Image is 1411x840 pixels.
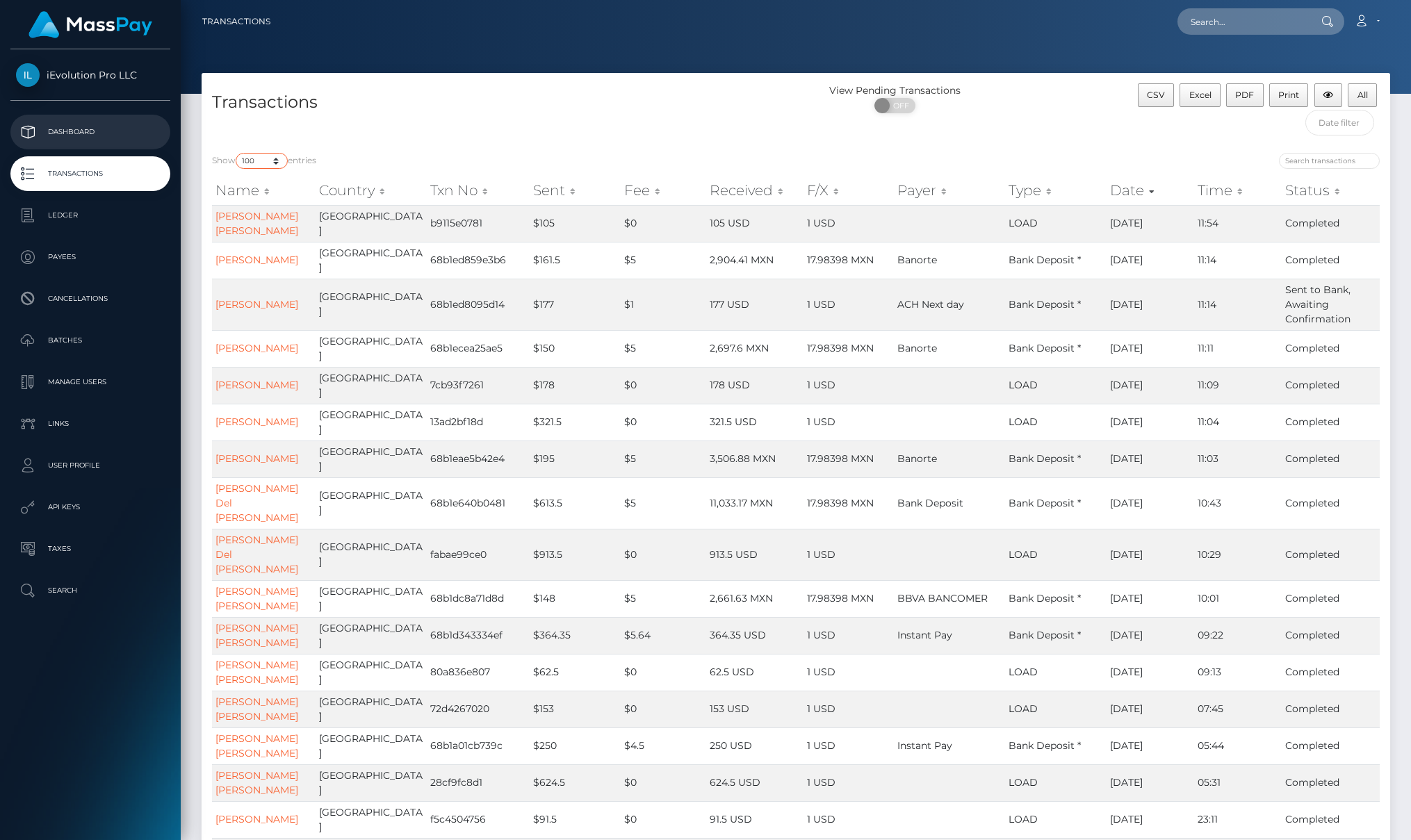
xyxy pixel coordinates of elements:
[804,529,893,580] td: 1 USD
[1005,242,1107,279] td: Bank Deposit *
[10,323,170,358] a: Batches
[1282,367,1380,404] td: Completed
[427,617,530,654] td: 68b1d343334ef
[1194,617,1282,654] td: 09:22
[621,404,707,440] td: $0
[215,379,298,391] a: [PERSON_NAME]
[1194,242,1282,279] td: 11:14
[316,242,427,279] td: [GEOGRAPHIC_DATA]
[16,455,165,476] p: User Profile
[1194,367,1282,404] td: 11:09
[1005,580,1107,617] td: Bank Deposit *
[1357,90,1368,100] span: All
[215,342,298,354] a: [PERSON_NAME]
[621,654,707,691] td: $0
[427,477,530,529] td: 68b1e640b0481
[530,440,620,477] td: $195
[316,205,427,242] td: [GEOGRAPHIC_DATA]
[215,254,298,266] a: [PERSON_NAME]
[215,298,298,311] a: [PERSON_NAME]
[1194,727,1282,764] td: 05:44
[530,727,620,764] td: $250
[1005,330,1107,367] td: Bank Deposit *
[1194,477,1282,529] td: 10:43
[215,534,298,575] a: [PERSON_NAME] Del [PERSON_NAME]
[804,440,893,477] td: 17.98398 MXN
[530,617,620,654] td: $364.35
[897,592,988,604] span: BBVA BANCOMER
[530,529,620,580] td: $913.5
[1107,529,1194,580] td: [DATE]
[804,764,893,801] td: 1 USD
[706,205,804,242] td: 105 USD
[897,497,963,509] span: Bank Deposit
[16,247,165,267] p: Payees
[706,764,804,801] td: 624.5 USD
[316,580,427,617] td: [GEOGRAPHIC_DATA]
[706,330,804,367] td: 2,697.6 MXN
[1282,404,1380,440] td: Completed
[215,415,298,428] a: [PERSON_NAME]
[215,622,298,649] a: [PERSON_NAME] [PERSON_NAME]
[897,739,952,752] span: Instant Pay
[215,210,298,237] a: [PERSON_NAME] [PERSON_NAME]
[16,163,165,184] p: Transactions
[706,801,804,838] td: 91.5 USD
[804,404,893,440] td: 1 USD
[16,122,165,142] p: Dashboard
[10,406,170,441] a: Links
[427,279,530,330] td: 68b1ed8095d14
[1005,205,1107,242] td: LOAD
[1282,529,1380,580] td: Completed
[316,764,427,801] td: [GEOGRAPHIC_DATA]
[427,580,530,617] td: 68b1dc8a71d8d
[804,477,893,529] td: 17.98398 MXN
[236,153,288,169] select: Showentries
[804,691,893,727] td: 1 USD
[1005,404,1107,440] td: LOAD
[804,242,893,279] td: 17.98398 MXN
[1282,617,1380,654] td: Completed
[530,764,620,801] td: $624.5
[1269,83,1309,107] button: Print
[316,727,427,764] td: [GEOGRAPHIC_DATA]
[1282,440,1380,477] td: Completed
[706,176,804,204] th: Received: activate to sort column ascending
[804,205,893,242] td: 1 USD
[530,580,620,617] td: $148
[16,538,165,559] p: Taxes
[10,490,170,525] a: API Keys
[621,617,707,654] td: $5.64
[1194,529,1282,580] td: 10:29
[706,242,804,279] td: 2,904.41 MXN
[427,404,530,440] td: 13ad2bf18d
[202,7,270,36] a: Transactions
[1194,330,1282,367] td: 11:11
[530,367,620,404] td: $178
[1282,242,1380,279] td: Completed
[706,617,804,654] td: 364.35 USD
[897,342,937,354] span: Banorte
[16,205,165,226] p: Ledger
[804,654,893,691] td: 1 USD
[621,727,707,764] td: $4.5
[1235,90,1254,100] span: PDF
[212,176,316,204] th: Name: activate to sort column ascending
[621,477,707,529] td: $5
[316,617,427,654] td: [GEOGRAPHIC_DATA]
[215,585,298,612] a: [PERSON_NAME] [PERSON_NAME]
[530,404,620,440] td: $321.5
[706,580,804,617] td: 2,661.63 MXN
[1282,279,1380,330] td: Sent to Bank, Awaiting Confirmation
[1005,617,1107,654] td: Bank Deposit *
[804,727,893,764] td: 1 USD
[1282,176,1380,204] th: Status: activate to sort column ascending
[1282,654,1380,691] td: Completed
[427,764,530,801] td: 28cf9fc8d1
[706,727,804,764] td: 250 USD
[427,330,530,367] td: 68b1ecea25ae5
[796,83,994,98] div: View Pending Transactions
[1107,330,1194,367] td: [DATE]
[1180,83,1221,107] button: Excel
[316,404,427,440] td: [GEOGRAPHIC_DATA]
